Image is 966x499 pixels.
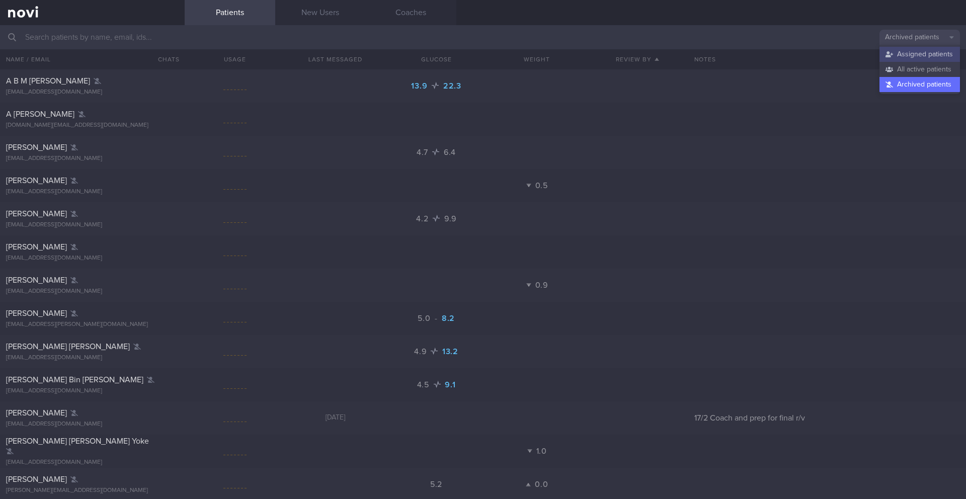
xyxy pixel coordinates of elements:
span: 6.4 [444,148,456,156]
span: [PERSON_NAME] [PERSON_NAME] [6,343,130,351]
span: [PERSON_NAME] [6,243,67,251]
div: [EMAIL_ADDRESS][DOMAIN_NAME] [6,288,179,295]
span: 4.9 [414,348,429,356]
div: [EMAIL_ADDRESS][DOMAIN_NAME] [6,155,179,162]
span: 13.9 [411,82,430,90]
span: [PERSON_NAME] [6,409,67,417]
div: Notes [688,49,966,69]
button: Review By [587,49,688,69]
span: - [435,314,438,322]
span: 0.5 [535,182,548,190]
div: [DOMAIN_NAME][EMAIL_ADDRESS][DOMAIN_NAME] [6,122,179,129]
span: [PERSON_NAME] [6,177,67,185]
span: [PERSON_NAME] Bin [PERSON_NAME] [6,376,143,384]
span: [PERSON_NAME] [6,143,67,151]
span: A B M [PERSON_NAME] [6,77,90,85]
div: 17/2 Coach and prep for final r/v [688,413,966,423]
button: Last Messaged [285,49,386,69]
div: [EMAIL_ADDRESS][DOMAIN_NAME] [6,387,179,395]
div: [EMAIL_ADDRESS][DOMAIN_NAME] [6,459,179,466]
span: [PERSON_NAME] [6,276,67,284]
button: All active patients [879,62,960,77]
span: A [PERSON_NAME] [6,110,74,118]
button: Glucose [386,49,487,69]
div: [EMAIL_ADDRESS][DOMAIN_NAME] [6,221,179,229]
span: [PERSON_NAME] [6,475,67,483]
span: 5.0 [418,314,433,322]
span: 9.1 [445,381,455,389]
span: 22.3 [443,82,461,90]
div: Usage [185,49,285,69]
div: [EMAIL_ADDRESS][DOMAIN_NAME] [6,89,179,96]
span: 0.9 [535,281,548,289]
span: 4.7 [417,148,430,156]
div: [EMAIL_ADDRESS][DOMAIN_NAME] [6,188,179,196]
div: [EMAIL_ADDRESS][DOMAIN_NAME] [6,421,179,428]
div: [PERSON_NAME][EMAIL_ADDRESS][DOMAIN_NAME] [6,487,179,494]
span: [PERSON_NAME] [PERSON_NAME] Yoke [6,437,149,445]
span: 4.5 [417,381,432,389]
div: [EMAIL_ADDRESS][DOMAIN_NAME] [6,255,179,262]
span: 9.9 [444,215,456,223]
span: 1.0 [536,447,547,455]
button: Archived patients [879,30,960,45]
span: 8.2 [442,314,455,322]
span: 4.2 [416,215,431,223]
span: 5.2 [430,480,442,488]
button: Chats [144,49,185,69]
button: Assigned patients [879,47,960,62]
span: 13.2 [442,348,458,356]
div: [EMAIL_ADDRESS][DOMAIN_NAME] [6,354,179,362]
span: [DATE] [326,414,345,421]
div: [EMAIL_ADDRESS][PERSON_NAME][DOMAIN_NAME] [6,321,179,328]
span: [PERSON_NAME] [6,309,67,317]
button: Archived patients [879,77,960,92]
span: [PERSON_NAME] [6,210,67,218]
button: Weight [487,49,587,69]
span: 0.0 [535,480,548,488]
